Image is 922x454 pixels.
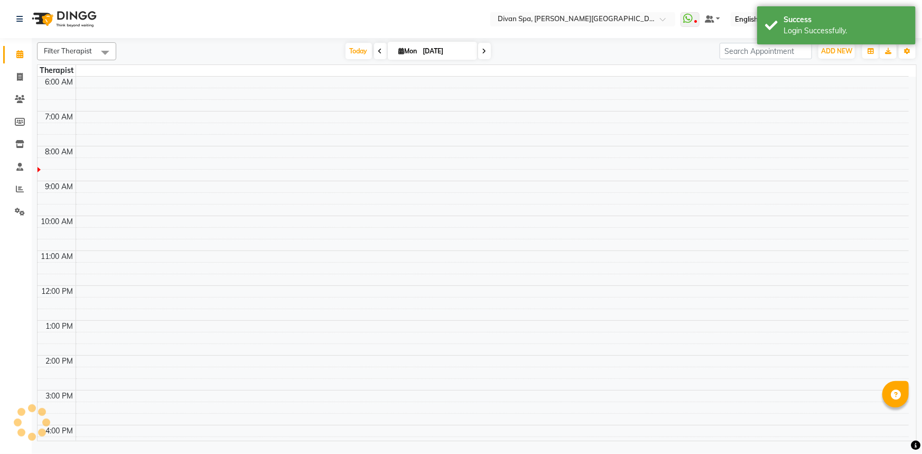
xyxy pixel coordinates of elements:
div: 10:00 AM [39,216,76,227]
div: Therapist [38,65,76,76]
span: Filter Therapist [44,47,92,55]
button: ADD NEW [818,44,855,59]
div: 12:00 PM [40,286,76,297]
span: Mon [396,47,420,55]
span: Today [346,43,372,59]
div: 11:00 AM [39,251,76,262]
div: 7:00 AM [43,112,76,123]
div: Login Successfully. [784,25,908,36]
input: 2025-09-01 [420,43,473,59]
div: 9:00 AM [43,181,76,192]
div: 3:00 PM [44,391,76,402]
div: 6:00 AM [43,77,76,88]
input: Search Appointment [720,43,812,59]
div: Success [784,14,908,25]
div: 1:00 PM [44,321,76,332]
div: 4:00 PM [44,425,76,437]
img: logo [27,4,99,34]
div: 2:00 PM [44,356,76,367]
div: 8:00 AM [43,146,76,157]
span: ADD NEW [821,47,852,55]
